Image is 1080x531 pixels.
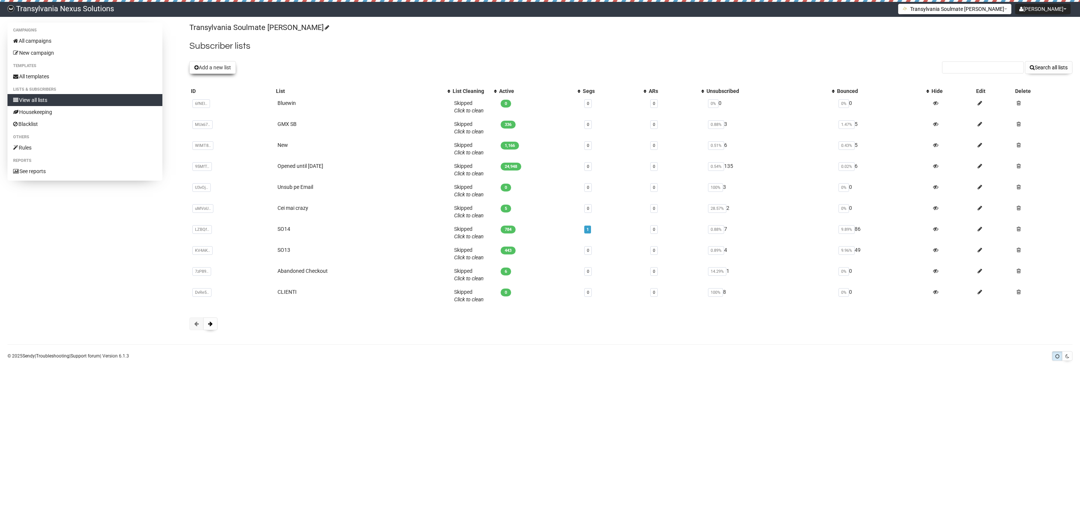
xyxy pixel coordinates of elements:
[454,254,484,260] a: Click to clean
[653,164,655,169] a: 0
[454,108,484,114] a: Click to clean
[70,353,100,359] a: Support forum
[192,267,211,276] span: 7zP89..
[501,184,511,191] span: 0
[835,96,930,117] td: 0
[583,87,640,95] div: Segs
[189,23,328,32] a: Transylvania Soulmate [PERSON_NAME]
[277,247,290,253] a: SO13
[277,184,313,190] a: Unsub pe Email
[454,150,484,156] a: Click to clean
[1025,61,1072,74] button: Search all lists
[498,86,581,96] th: Active: No sort applied, activate to apply an ascending sort
[649,87,697,95] div: ARs
[454,247,484,260] span: Skipped
[835,243,930,264] td: 49
[501,268,511,275] span: 6
[835,180,930,201] td: 0
[454,163,484,177] span: Skipped
[835,86,930,96] th: Bounced: No sort applied, activate to apply an ascending sort
[454,129,484,135] a: Click to clean
[277,100,296,106] a: Bluewin
[192,141,213,150] span: WlMT8..
[838,162,855,171] span: 0.02%
[192,183,211,192] span: U3vOj..
[277,163,323,169] a: Opened until [DATE]
[705,180,836,201] td: 3
[587,185,589,190] a: 0
[36,353,69,359] a: Troubleshooting
[1015,87,1071,95] div: Delete
[501,100,511,108] span: 0
[705,159,836,180] td: 135
[454,226,484,239] span: Skipped
[653,206,655,211] a: 0
[7,156,162,165] li: Reports
[838,267,849,276] span: 0%
[454,205,484,218] span: Skipped
[192,204,213,213] span: uMVoU..
[454,212,484,218] a: Click to clean
[708,246,724,255] span: 0.89%
[453,87,490,95] div: List Cleaning
[587,248,589,253] a: 0
[191,87,273,95] div: ID
[835,201,930,222] td: 0
[838,225,855,234] span: 9.89%
[705,86,836,96] th: Unsubscribed: No sort applied, activate to apply an ascending sort
[708,225,724,234] span: 0.88%
[930,86,975,96] th: Hide: No sort applied, sorting is disabled
[708,288,723,297] span: 100%
[835,285,930,306] td: 0
[837,87,922,95] div: Bounced
[708,204,726,213] span: 28.57%
[705,201,836,222] td: 2
[501,226,516,233] span: 784
[708,183,723,192] span: 100%
[454,289,484,302] span: Skipped
[7,61,162,70] li: Templates
[454,121,484,135] span: Skipped
[653,122,655,127] a: 0
[653,227,655,232] a: 0
[274,86,451,96] th: List: No sort applied, activate to apply an ascending sort
[705,138,836,159] td: 6
[454,233,484,239] a: Click to clean
[451,86,498,96] th: List Cleaning: No sort applied, activate to apply an ascending sort
[653,101,655,106] a: 0
[705,96,836,117] td: 0
[1014,86,1072,96] th: Delete: No sort applied, sorting is disabled
[7,5,14,12] img: 586cc6b7d8bc403f0c61b981d947c989
[902,6,908,12] img: 1.png
[277,289,297,295] a: CLIENTI
[976,87,1012,95] div: Edit
[501,142,519,150] span: 1,166
[7,142,162,154] a: Rules
[501,121,516,129] span: 336
[7,70,162,82] a: All templates
[586,227,589,232] a: 1
[647,86,705,96] th: ARs: No sort applied, activate to apply an ascending sort
[454,142,484,156] span: Skipped
[189,86,274,96] th: ID: No sort applied, sorting is disabled
[189,61,236,74] button: Add a new list
[838,288,849,297] span: 0%
[454,100,484,114] span: Skipped
[454,184,484,197] span: Skipped
[7,106,162,118] a: Housekeeping
[653,185,655,190] a: 0
[653,248,655,253] a: 0
[192,162,212,171] span: 95MfT..
[277,226,290,232] a: SO14
[499,87,574,95] div: Active
[835,138,930,159] td: 5
[192,120,213,129] span: MUx67..
[1015,4,1071,14] button: [PERSON_NAME]
[454,275,484,281] a: Click to clean
[838,246,855,255] span: 9.96%
[7,118,162,130] a: Blacklist
[501,247,516,254] span: 443
[706,87,828,95] div: Unsubscribed
[454,171,484,177] a: Click to clean
[705,264,836,285] td: 1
